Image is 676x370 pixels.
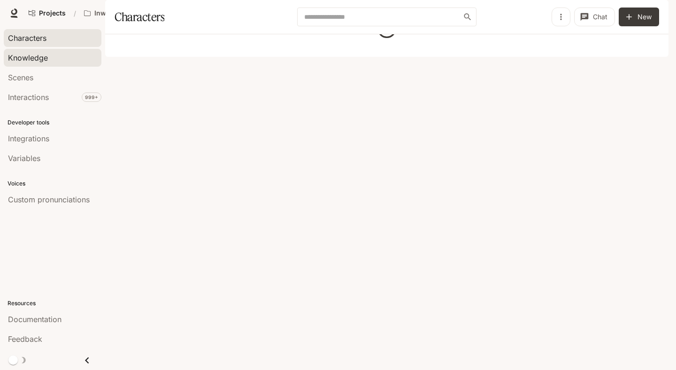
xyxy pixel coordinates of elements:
a: Go to projects [24,4,70,23]
p: Inworld_AI_Demos [94,9,147,17]
div: / [70,8,80,18]
h1: Characters [115,8,164,26]
span: Projects [39,9,66,17]
button: Chat [574,8,615,26]
button: New [619,8,659,26]
button: Open workspace menu [80,4,161,23]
